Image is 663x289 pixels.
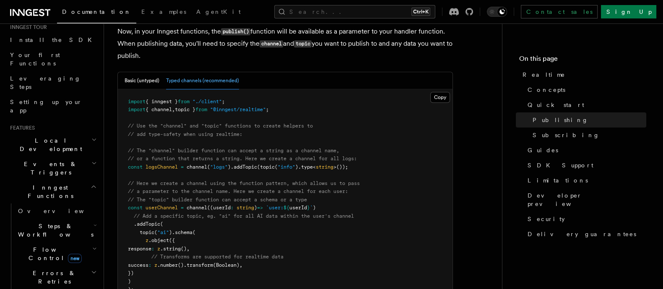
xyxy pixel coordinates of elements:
span: Limitations [528,176,588,185]
span: topic [260,164,275,170]
span: // The "channel" builder function can accept a string as a channel name, [128,148,339,154]
code: topic [294,40,312,47]
span: from [195,107,207,112]
span: } [307,205,310,211]
span: Inngest tour [7,24,47,31]
code: channel [260,40,283,47]
span: Documentation [62,8,131,15]
a: AgentKit [191,3,246,23]
span: new [68,254,82,263]
a: Documentation [57,3,136,23]
span: // Use the "channel" and "topic" functions to create helpers to [128,123,313,129]
a: Concepts [524,82,646,97]
span: Local Development [7,136,91,153]
a: Developer preview [524,188,646,211]
h4: On this page [519,54,646,67]
span: ` [310,205,313,211]
a: Examples [136,3,191,23]
span: "logs" [210,164,228,170]
span: userChannel [146,205,178,211]
span: Setting up your app [10,99,82,114]
button: Inngest Functions [7,180,99,203]
span: Overview [18,208,104,214]
span: z [154,262,157,268]
span: // The "topic" builder function can accept a schema or a type [128,197,307,203]
span: = [181,164,184,170]
span: ) [254,205,257,211]
button: Toggle dark mode [487,7,507,17]
span: `user: [266,205,283,211]
span: Steps & Workflows [15,222,94,239]
span: >()); [333,164,348,170]
span: const [128,205,143,211]
span: userId [289,205,307,211]
span: Errors & Retries [15,269,91,286]
span: // a parameter to the channel name. Here we create a channel for each user: [128,188,348,194]
span: ) [295,164,298,170]
span: success [128,262,148,268]
span: .transform [184,262,213,268]
span: channel [187,164,207,170]
span: .schema [172,229,192,235]
span: : [148,262,151,268]
span: Your first Functions [10,52,60,67]
span: // Here we create a channel using the function pattern, which allows us to pass [128,180,360,186]
span: , [187,246,190,252]
span: "./client" [192,99,222,104]
span: { channel [146,107,172,112]
span: .addTopic [134,221,160,227]
span: , [239,262,242,268]
span: Developer preview [528,191,646,208]
span: ; [266,107,269,112]
a: Install the SDK [7,32,99,47]
span: Delivery guarantees [528,230,636,238]
a: Limitations [524,173,646,188]
span: .object [148,237,169,243]
span: import [128,107,146,112]
span: topic [140,229,154,235]
span: Quick start [528,101,584,109]
span: Inngest Functions [7,183,91,200]
span: .addTopic [231,164,257,170]
span: Security [528,215,565,223]
a: Publishing [529,112,646,128]
span: ( [257,164,260,170]
button: Flow Controlnew [15,242,99,266]
code: publish() [221,28,250,35]
span: () [181,246,187,252]
span: (Boolean) [213,262,239,268]
span: // Add a specific topic, eg. "ai" for all AI data within the user's channel [134,213,354,219]
span: z [146,237,148,243]
span: .string [160,246,181,252]
a: Contact sales [521,5,598,18]
span: ({ [169,237,175,243]
button: Local Development [7,133,99,156]
span: ( [154,229,157,235]
span: ${ [283,205,289,211]
button: Copy [430,92,450,103]
span: logsChannel [146,164,178,170]
span: Examples [141,8,186,15]
span: = [181,205,184,211]
a: Guides [524,143,646,158]
button: Search...Ctrl+K [274,5,435,18]
span: "info" [278,164,295,170]
span: Guides [528,146,558,154]
span: ((userId [207,205,231,211]
a: Leveraging Steps [7,71,99,94]
span: ) [169,229,172,235]
a: Subscribing [529,128,646,143]
a: Sign Up [601,5,656,18]
span: ; [222,99,225,104]
span: ( [160,221,163,227]
span: () [178,262,184,268]
button: Basic (untyped) [125,72,159,89]
span: : [231,205,234,211]
button: Errors & Retries [15,266,99,289]
span: const [128,164,143,170]
span: z [157,246,160,252]
a: Your first Functions [7,47,99,71]
span: }) [128,270,134,276]
span: Concepts [528,86,565,94]
span: Leveraging Steps [10,75,81,90]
